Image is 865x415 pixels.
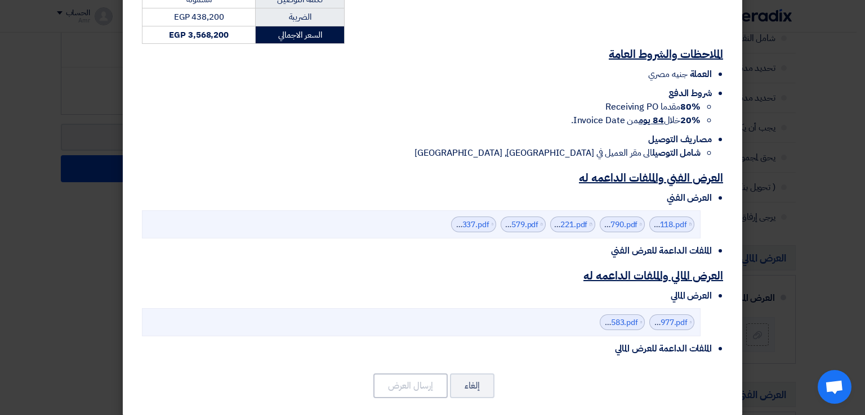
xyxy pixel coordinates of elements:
td: السعر الاجمالي [256,26,345,44]
div: Open chat [818,370,851,404]
span: العملة [690,67,712,81]
span: جنيه مصري [648,67,687,81]
span: الملفات الداعمة للعرض الفني [611,244,712,258]
u: العرض الفني والملفات الداعمه له [579,169,723,186]
span: العرض المالي [671,289,712,303]
strong: شامل التوصيل [652,146,701,160]
button: إلغاء [450,373,494,398]
span: مصاريف التوصيل [648,133,712,146]
span: شروط الدفع [668,87,712,100]
button: إرسال العرض [373,373,448,398]
strong: 80% [680,100,701,114]
span: خلال من Invoice Date. [571,114,701,127]
u: العرض المالي والملفات الداعمه له [583,267,723,284]
strong: EGP 3,568,200 [169,29,229,41]
span: EGP 438,200 [174,11,224,23]
span: الملفات الداعمة للعرض المالي [615,342,712,355]
u: الملاحظات والشروط العامة [609,46,723,62]
span: العرض الفني [667,191,712,205]
u: 84 يوم [639,114,663,127]
span: مقدما Receiving PO [605,100,701,114]
td: الضريبة [256,8,345,26]
li: الى مقر العميل في [GEOGRAPHIC_DATA], [GEOGRAPHIC_DATA] [142,146,701,160]
strong: 20% [680,114,701,127]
